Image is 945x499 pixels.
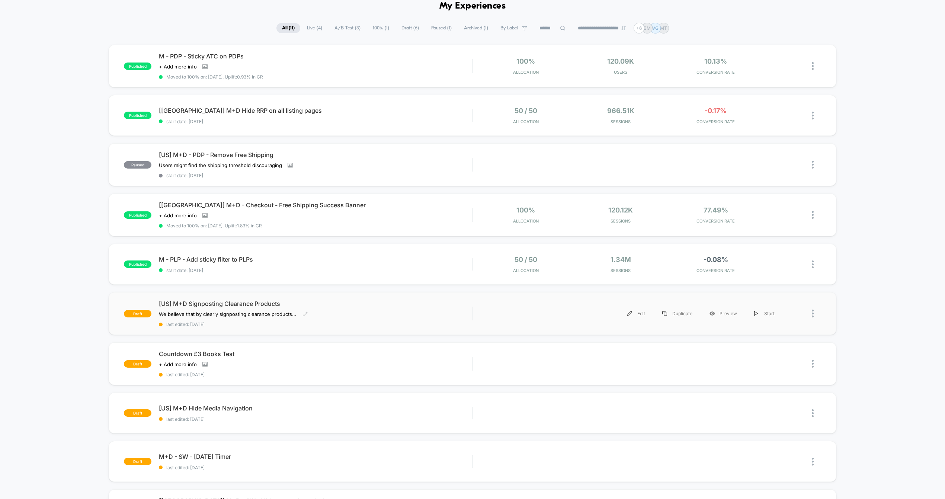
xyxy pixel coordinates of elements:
[159,162,282,168] span: Users might find the shipping threshold discouraging
[159,416,472,422] span: last edited: [DATE]
[159,107,472,114] span: [[GEOGRAPHIC_DATA]] M+D Hide RRP on all listing pages
[575,70,666,75] span: Users
[812,161,814,169] img: close
[812,310,814,317] img: close
[627,311,632,316] img: menu
[670,218,761,224] span: CONVERSION RATE
[329,23,366,33] span: A/B Test ( 3 )
[746,305,783,322] div: Start
[159,201,472,209] span: [[GEOGRAPHIC_DATA]] M+D - Checkout - Free Shipping Success Banner
[654,305,701,322] div: Duplicate
[439,1,506,12] h1: My Experiences
[159,256,472,263] span: M - PLP - Add sticky filter to PLPs
[812,260,814,268] img: close
[652,25,659,31] p: VG
[159,268,472,273] span: start date: [DATE]
[516,206,535,214] span: 100%
[166,74,263,80] span: Moved to 100% on: [DATE] . Uplift: 0.93% in CR
[159,311,297,317] span: We believe that by clearly signposting clearance products that can be purchased at a significant ...
[704,256,728,263] span: -0.08%
[670,70,761,75] span: CONVERSION RATE
[701,305,746,322] div: Preview
[124,360,151,368] span: draft
[159,173,472,178] span: start date: [DATE]
[159,404,472,412] span: [US] M+D Hide Media Navigation
[670,119,761,124] span: CONVERSION RATE
[159,322,472,327] span: last edited: [DATE]
[426,23,457,33] span: Paused ( 1 )
[634,23,644,33] div: + 6
[575,218,666,224] span: Sessions
[513,268,539,273] span: Allocation
[607,107,634,115] span: 966.51k
[812,112,814,119] img: close
[611,256,631,263] span: 1.34M
[812,62,814,70] img: close
[812,211,814,219] img: close
[124,161,151,169] span: paused
[812,458,814,466] img: close
[159,372,472,377] span: last edited: [DATE]
[575,268,666,273] span: Sessions
[124,409,151,417] span: draft
[159,465,472,470] span: last edited: [DATE]
[644,25,651,31] p: BM
[159,212,197,218] span: + Add more info
[608,206,633,214] span: 120.12k
[513,70,539,75] span: Allocation
[619,305,654,322] div: Edit
[124,260,151,268] span: published
[124,458,151,465] span: draft
[515,107,537,115] span: 50 / 50
[513,119,539,124] span: Allocation
[500,25,518,31] span: By Label
[704,57,727,65] span: 10.13%
[159,64,197,70] span: + Add more info
[812,360,814,368] img: close
[705,107,727,115] span: -0.17%
[124,211,151,219] span: published
[660,25,667,31] p: MT
[396,23,425,33] span: Draft ( 6 )
[166,223,262,228] span: Moved to 100% on: [DATE] . Uplift: 1.83% in CR
[662,311,667,316] img: menu
[812,409,814,417] img: close
[515,256,537,263] span: 50 / 50
[124,112,151,119] span: published
[124,310,151,317] span: draft
[458,23,494,33] span: Archived ( 1 )
[516,57,535,65] span: 100%
[159,453,472,460] span: M+D - SW - [DATE] Timer
[621,26,626,30] img: end
[670,268,761,273] span: CONVERSION RATE
[704,206,728,214] span: 77.49%
[754,311,758,316] img: menu
[607,57,634,65] span: 120.09k
[159,52,472,60] span: M - PDP - Sticky ATC on PDPs
[159,361,197,367] span: + Add more info
[513,218,539,224] span: Allocation
[276,23,300,33] span: All ( 11 )
[159,350,472,358] span: Countdown £3 Books Test
[159,151,472,159] span: [US] M+D - PDP - Remove Free Shipping
[367,23,395,33] span: 100% ( 1 )
[124,63,151,70] span: published
[301,23,328,33] span: Live ( 4 )
[159,119,472,124] span: start date: [DATE]
[575,119,666,124] span: Sessions
[159,300,472,307] span: [US] M+D Signposting Clearance Products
